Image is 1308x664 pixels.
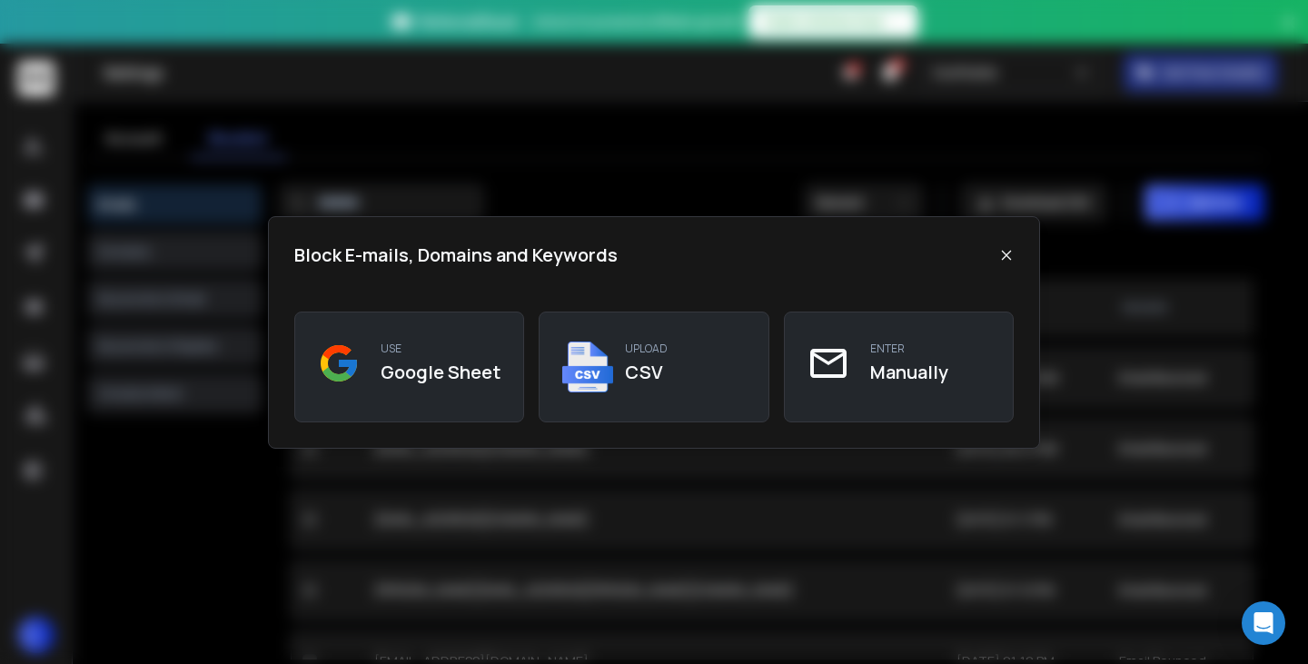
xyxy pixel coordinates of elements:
[381,360,500,385] h3: Google Sheet
[1242,601,1285,645] div: Open Intercom Messenger
[870,342,948,356] p: enter
[294,243,618,268] h1: Block E-mails, Domains and Keywords
[625,360,668,385] h3: CSV
[870,360,948,385] h3: Manually
[625,342,668,356] p: upload
[381,342,500,356] p: use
